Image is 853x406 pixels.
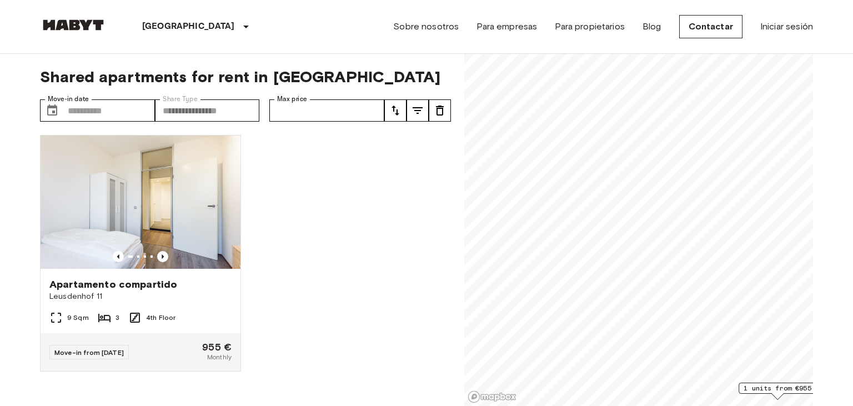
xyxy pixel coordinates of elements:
a: Contactar [679,15,742,38]
button: Previous image [113,251,124,262]
img: Marketing picture of unit NL-05-015-02M [41,136,240,269]
span: 4th Floor [146,313,175,323]
img: Habyt [40,19,107,31]
div: Map marker [739,383,816,400]
span: Leusdenhof 11 [49,291,232,302]
a: Mapbox logo [468,390,516,403]
a: Sobre nosotros [393,20,459,33]
button: Previous image [157,251,168,262]
span: Apartamento compartido [49,278,177,291]
a: Blog [643,20,661,33]
span: Monthly [207,352,232,362]
span: 955 € [202,342,232,352]
span: 1 units from €955 [744,383,811,393]
button: Choose date [41,99,63,122]
label: Share Type [163,94,198,104]
a: Iniciar sesión [760,20,813,33]
span: 9 Sqm [67,313,89,323]
span: Move-in from [DATE] [54,348,124,357]
span: 3 [116,313,119,323]
button: tune [384,99,407,122]
button: tune [407,99,429,122]
p: [GEOGRAPHIC_DATA] [142,20,235,33]
span: Shared apartments for rent in [GEOGRAPHIC_DATA] [40,67,451,86]
a: Para propietarios [555,20,625,33]
a: Para empresas [476,20,537,33]
button: tune [429,99,451,122]
a: Marketing picture of unit NL-05-015-02MPrevious imagePrevious imageApartamento compartidoLeusdenh... [40,135,241,372]
label: Move-in date [48,94,89,104]
label: Max price [277,94,307,104]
